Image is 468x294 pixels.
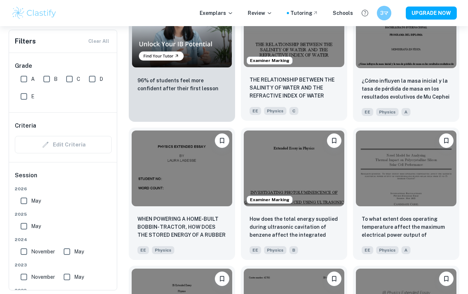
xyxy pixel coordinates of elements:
h6: Grade [15,62,112,70]
span: 2025 [15,211,112,218]
span: EE [250,246,261,254]
span: B [54,75,58,83]
span: Examiner Marking [247,57,292,64]
p: ¿Cómo influyen la masa inicial y la tasa de pérdida de masa en los resultados evolutivos de Mu Ce... [362,77,451,102]
a: BookmarkWHEN POWERING A HOME-BUILT BOBBIN- TRACTOR, HOW DOES THE STORED ENERGY OF A RUBBER BAND C... [129,128,235,260]
a: BookmarkTo what extent does operating temperature affect the maximum electrical power output of p... [353,128,459,260]
span: November [31,273,55,281]
span: EE [362,108,373,116]
div: Criteria filters are unavailable when searching by topic [15,136,112,153]
span: Physics [264,246,286,254]
span: 2024 [15,236,112,243]
span: 2026 [15,186,112,192]
span: November [31,248,55,256]
button: UPGRADE NOW [406,7,457,20]
p: Review [248,9,272,17]
button: Bookmark [215,272,229,286]
p: To what extent does operating temperature affect the maximum electrical power output of polycryst... [362,215,451,240]
a: Tutoring [290,9,318,17]
h6: Filters [15,36,36,46]
span: B [289,246,298,254]
p: WHEN POWERING A HOME-BUILT BOBBIN- TRACTOR, HOW DOES THE STORED ENERGY OF A RUBBER BAND CHANGE DE... [137,215,226,240]
button: Bookmark [327,133,341,148]
img: Physics EE example thumbnail: WHEN POWERING A HOME-BUILT BOBBIN- TRACT [132,131,232,206]
span: May [74,273,84,281]
a: Examiner MarkingBookmarkHow does the total energy supplied during ultrasonic cavitation of benzen... [241,128,347,260]
img: Clastify logo [11,6,57,20]
p: How does the total energy supplied during ultrasonic cavitation of benzene affect the integrated ... [250,215,339,240]
button: 3マ [377,6,391,20]
span: Physics [264,107,286,115]
span: Examiner Marking [247,196,292,203]
button: Bookmark [215,133,229,148]
span: E [31,92,34,100]
span: EE [362,246,373,254]
h6: Session [15,171,112,186]
p: Exemplars [200,9,233,17]
span: May [31,197,41,205]
span: A [401,108,410,116]
span: Physics [376,246,399,254]
button: Help and Feedback [359,7,371,19]
h6: 3マ [380,9,388,17]
span: C [77,75,80,83]
p: 96% of students feel more confident after their first lesson [137,76,226,92]
button: Bookmark [439,272,454,286]
span: EE [137,246,149,254]
span: C [289,107,298,115]
img: Physics EE example thumbnail: To what extent does operating temperatur [356,131,456,206]
span: 2022 [15,287,112,294]
span: 2023 [15,262,112,268]
span: Physics [152,246,174,254]
img: Physics EE example thumbnail: How does the total energy supplied durin [244,131,344,206]
button: Bookmark [439,133,454,148]
span: May [74,248,84,256]
span: Physics [376,108,399,116]
button: Bookmark [327,272,341,286]
a: Schools [333,9,353,17]
span: A [31,75,35,83]
h6: Criteria [15,121,36,130]
span: D [99,75,103,83]
span: May [31,222,41,230]
p: THE RELATIONSHIP BETWEEN THE SALINITY OF WATER AND THE REFRACTIVE INDEX OF WATER [250,76,339,100]
span: EE [250,107,261,115]
span: A [401,246,410,254]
